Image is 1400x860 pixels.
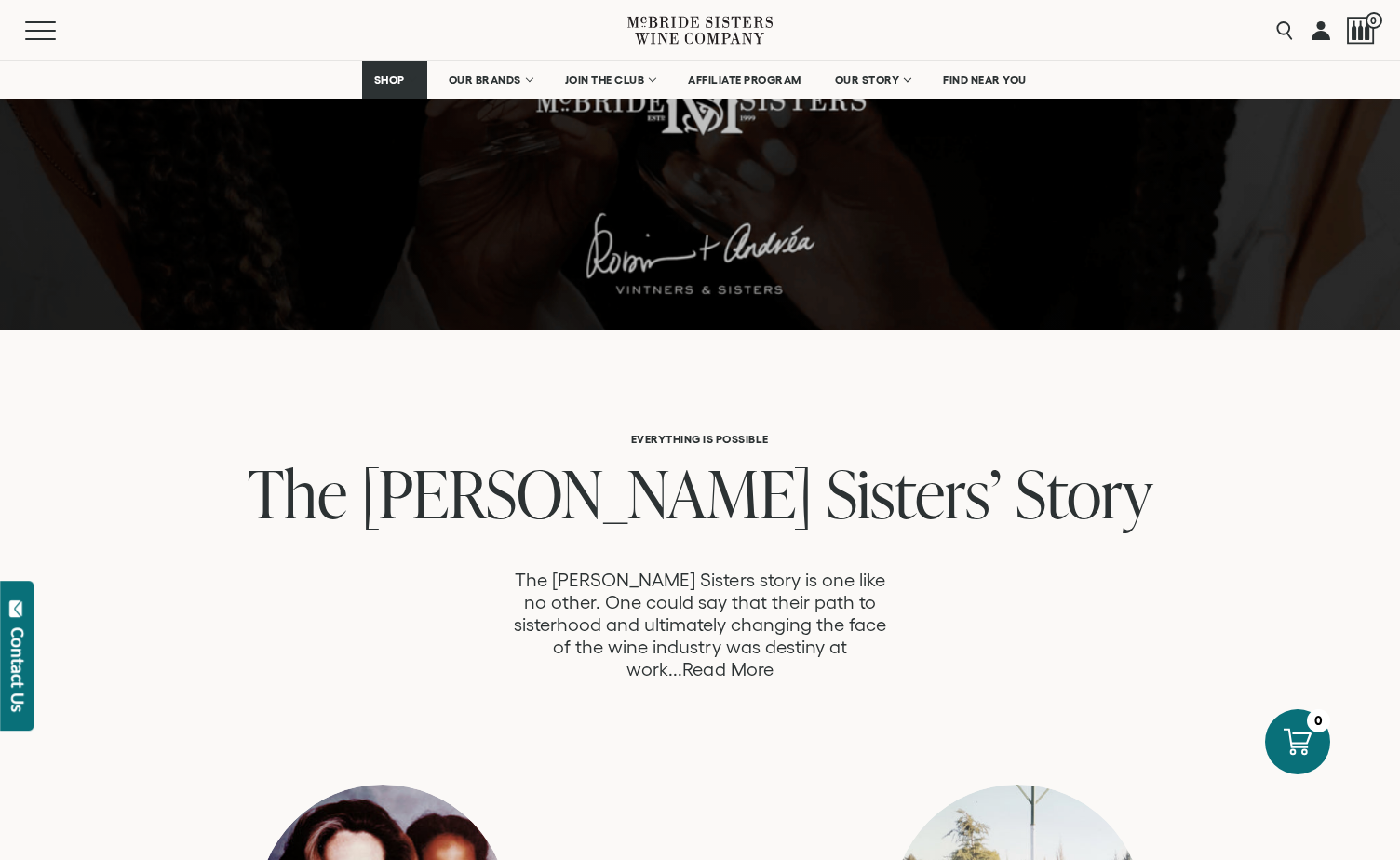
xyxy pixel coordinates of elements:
span: FIND NEAR YOU [943,74,1027,87]
a: Read More [682,659,773,680]
span: Story [1016,448,1152,538]
span: OUR STORY [835,74,900,87]
span: SHOP [374,74,406,87]
span: Sisters’ [827,448,1002,538]
a: JOIN THE CLUB [553,61,667,99]
span: 0 [1366,12,1382,29]
div: 0 [1307,709,1330,732]
a: OUR BRANDS [437,61,544,99]
span: [PERSON_NAME] [361,448,813,538]
h6: Everything is Possible [128,433,1272,445]
p: The [PERSON_NAME] Sisters story is one like no other. One could say that their path to sisterhood... [506,569,894,680]
div: Contact Us [8,627,27,712]
span: AFFILIATE PROGRAM [688,74,801,87]
button: Mobile Menu Trigger [25,21,92,40]
a: OUR STORY [823,61,922,99]
a: SHOP [362,61,427,99]
span: OUR BRANDS [449,74,521,87]
span: The [248,448,347,538]
a: AFFILIATE PROGRAM [676,61,814,99]
a: FIND NEAR YOU [931,61,1039,99]
span: JOIN THE CLUB [565,74,645,87]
